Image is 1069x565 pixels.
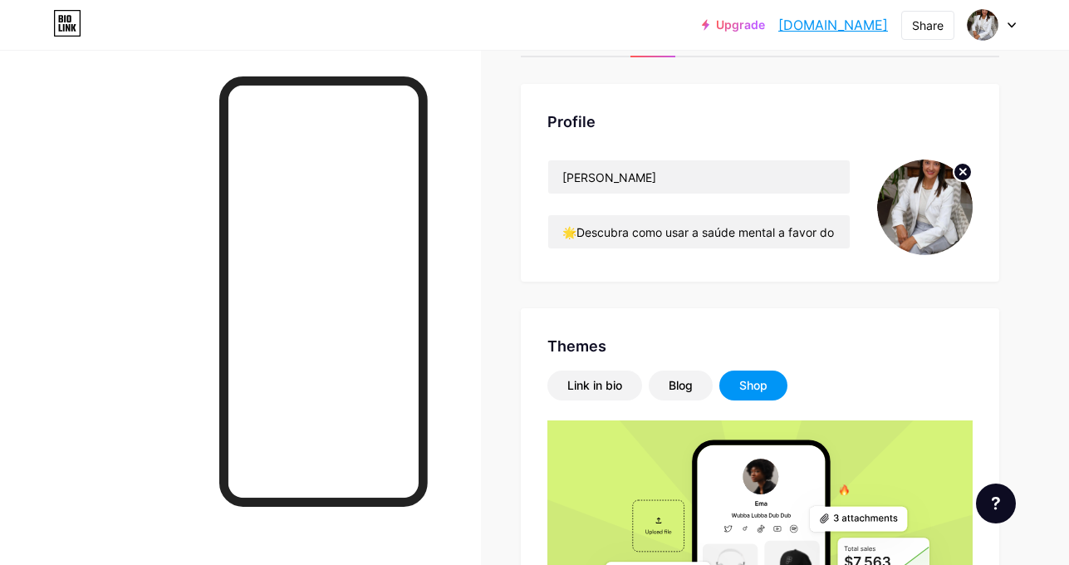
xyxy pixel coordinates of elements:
[912,17,944,34] div: Share
[547,335,973,357] div: Themes
[669,377,693,394] div: Blog
[778,15,888,35] a: [DOMAIN_NAME]
[967,9,998,41] img: psicomarcelaluz
[567,377,622,394] div: Link in bio
[548,215,850,248] input: Bio
[547,111,973,133] div: Profile
[548,160,850,194] input: Name
[877,160,973,255] img: psicomarcelaluz
[739,377,767,394] div: Shop
[702,18,765,32] a: Upgrade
